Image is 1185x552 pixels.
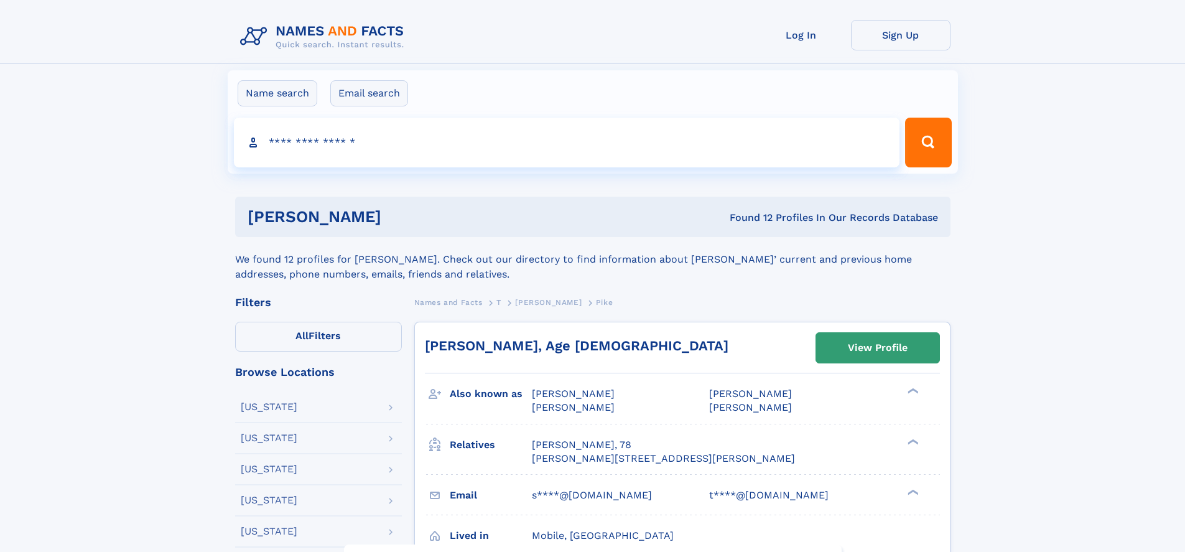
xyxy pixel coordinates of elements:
[450,485,532,506] h3: Email
[235,367,402,378] div: Browse Locations
[295,330,309,342] span: All
[532,452,795,465] a: [PERSON_NAME][STREET_ADDRESS][PERSON_NAME]
[414,294,483,310] a: Names and Facts
[238,80,317,106] label: Name search
[248,209,555,225] h1: [PERSON_NAME]
[596,298,613,307] span: Pike
[235,20,414,54] img: Logo Names and Facts
[450,434,532,456] h3: Relatives
[816,333,939,363] a: View Profile
[450,525,532,546] h3: Lived in
[904,437,919,446] div: ❯
[709,401,792,413] span: [PERSON_NAME]
[450,383,532,405] h3: Also known as
[496,294,501,310] a: T
[235,297,402,308] div: Filters
[241,433,297,443] div: [US_STATE]
[532,530,674,541] span: Mobile, [GEOGRAPHIC_DATA]
[241,526,297,536] div: [US_STATE]
[515,298,582,307] span: [PERSON_NAME]
[330,80,408,106] label: Email search
[904,387,919,395] div: ❯
[515,294,582,310] a: [PERSON_NAME]
[848,334,908,362] div: View Profile
[555,211,938,225] div: Found 12 Profiles In Our Records Database
[751,20,851,50] a: Log In
[851,20,950,50] a: Sign Up
[235,237,950,282] div: We found 12 profiles for [PERSON_NAME]. Check out our directory to find information about [PERSON...
[241,402,297,412] div: [US_STATE]
[496,298,501,307] span: T
[709,388,792,400] span: [PERSON_NAME]
[532,438,631,452] a: [PERSON_NAME], 78
[241,495,297,505] div: [US_STATE]
[241,464,297,474] div: [US_STATE]
[235,322,402,352] label: Filters
[532,401,615,413] span: [PERSON_NAME]
[234,118,900,167] input: search input
[532,388,615,400] span: [PERSON_NAME]
[425,338,728,353] a: [PERSON_NAME], Age [DEMOGRAPHIC_DATA]
[905,118,951,167] button: Search Button
[904,488,919,496] div: ❯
